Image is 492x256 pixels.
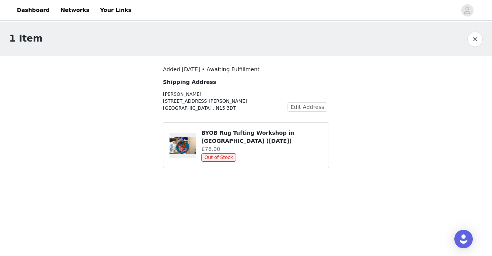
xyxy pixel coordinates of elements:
h4: £78.00 [201,145,322,153]
a: Dashboard [12,2,54,19]
a: Networks [56,2,94,19]
span: Out of Stock [201,153,236,162]
h4: BYOB Rug Tufting Workshop in [GEOGRAPHIC_DATA] ([DATE]) [201,129,322,145]
div: Open Intercom Messenger [454,230,473,248]
p: [PERSON_NAME] [STREET_ADDRESS][PERSON_NAME] [GEOGRAPHIC_DATA] , N15 3DT [163,91,288,112]
img: BYOB Rug Tufting Workshop in London (1 Sept) [170,137,196,154]
a: Your Links [95,2,136,19]
h4: Shipping Address [163,78,288,86]
h1: 1 Item [9,32,43,45]
button: Edit Address [288,102,327,112]
span: Added [DATE] • Awaiting Fulfillment [163,66,259,72]
div: avatar [464,4,471,17]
